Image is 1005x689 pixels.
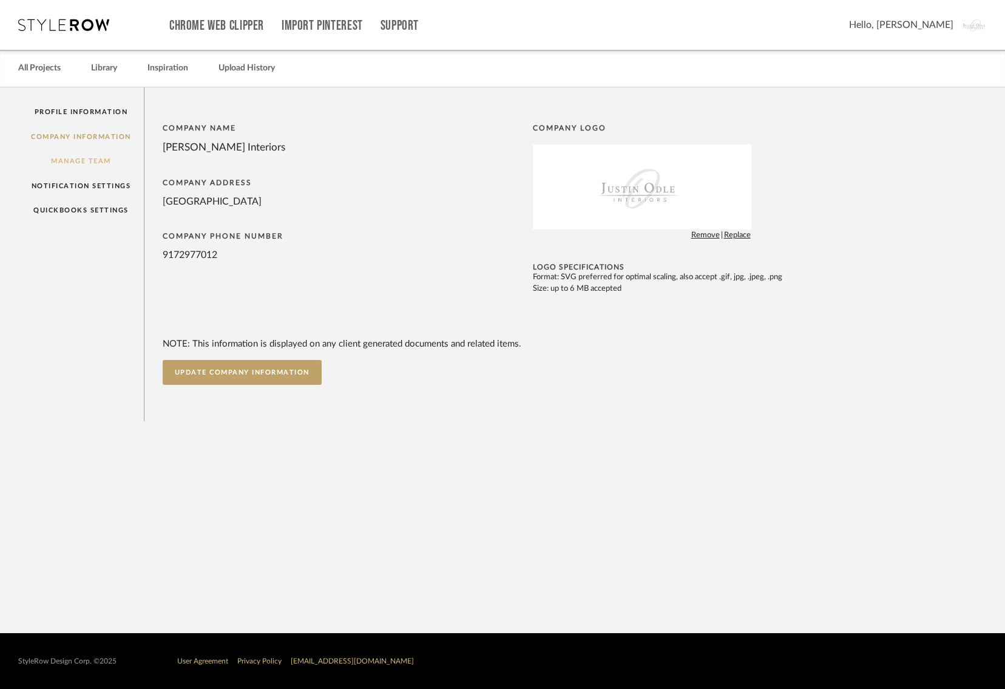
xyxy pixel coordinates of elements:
[291,657,414,665] a: [EMAIL_ADDRESS][DOMAIN_NAME]
[282,21,363,31] a: Import Pinterest
[91,60,117,76] a: Library
[691,229,720,242] span: Remove
[163,232,527,240] div: Company Phone Number
[163,248,527,262] div: 9172977012
[163,178,527,187] div: Company Address
[218,60,275,76] a: Upload History
[237,657,282,665] a: Privacy Policy
[147,60,188,76] a: Inspiration
[533,124,782,132] div: Company Logo
[177,657,228,665] a: User Agreement
[169,21,264,31] a: Chrome Web Clipper
[18,149,144,174] a: Manage Team
[163,194,527,209] div: [GEOGRAPHIC_DATA]
[533,271,782,283] div: Format: SVG preferred for optimal scaling, also accept .gif, jpg, .jpeg, .png
[587,144,697,229] img: 9d19dfaf-09eb-4c23-9431-b2a4721d250c_300x200.jpg
[721,229,723,242] span: |
[963,12,988,38] img: avatar
[533,283,782,295] div: Size: up to 6 MB accepted
[163,124,527,132] div: Company Name
[163,338,972,351] div: NOTE: This information is displayed on any client generated documents and related items.
[849,18,953,32] span: Hello, [PERSON_NAME]
[18,100,144,124] a: Profile Information
[381,21,419,31] a: Support
[163,360,322,385] button: UPDATE COMPANY INFORMATION
[18,198,144,223] a: QuickBooks Settings
[533,263,782,271] div: Logo Specifications
[163,140,527,155] div: [PERSON_NAME] Interiors
[18,174,144,199] a: Notification Settings
[18,657,117,666] div: StyleRow Design Corp. ©2025
[18,60,61,76] a: All Projects
[724,229,751,242] span: Replace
